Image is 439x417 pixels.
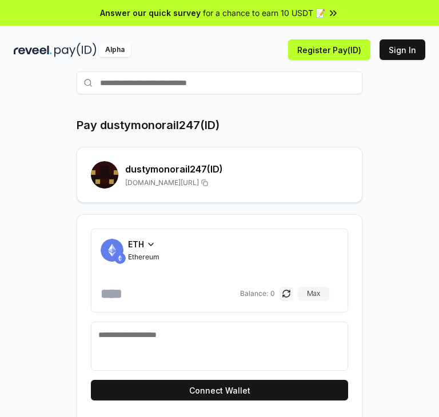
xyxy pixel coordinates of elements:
img: reveel_dark [14,43,52,57]
button: Max [298,287,329,300]
span: Balance: [240,289,268,298]
div: Alpha [99,43,131,57]
span: Answer our quick survey [100,7,201,19]
span: Ethereum [128,252,159,262]
span: 0 [270,289,275,298]
span: [DOMAIN_NAME][URL] [125,178,199,187]
button: Register Pay(ID) [288,39,370,60]
h2: dustymonorail247 (ID) [125,162,348,176]
button: Connect Wallet [91,380,348,400]
span: for a chance to earn 10 USDT 📝 [203,7,325,19]
span: ETH [128,238,144,250]
button: Sign In [380,39,425,60]
img: ETH.svg [114,252,126,264]
h1: Pay dustymonorail247(ID) [77,117,219,133]
img: pay_id [54,43,97,57]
